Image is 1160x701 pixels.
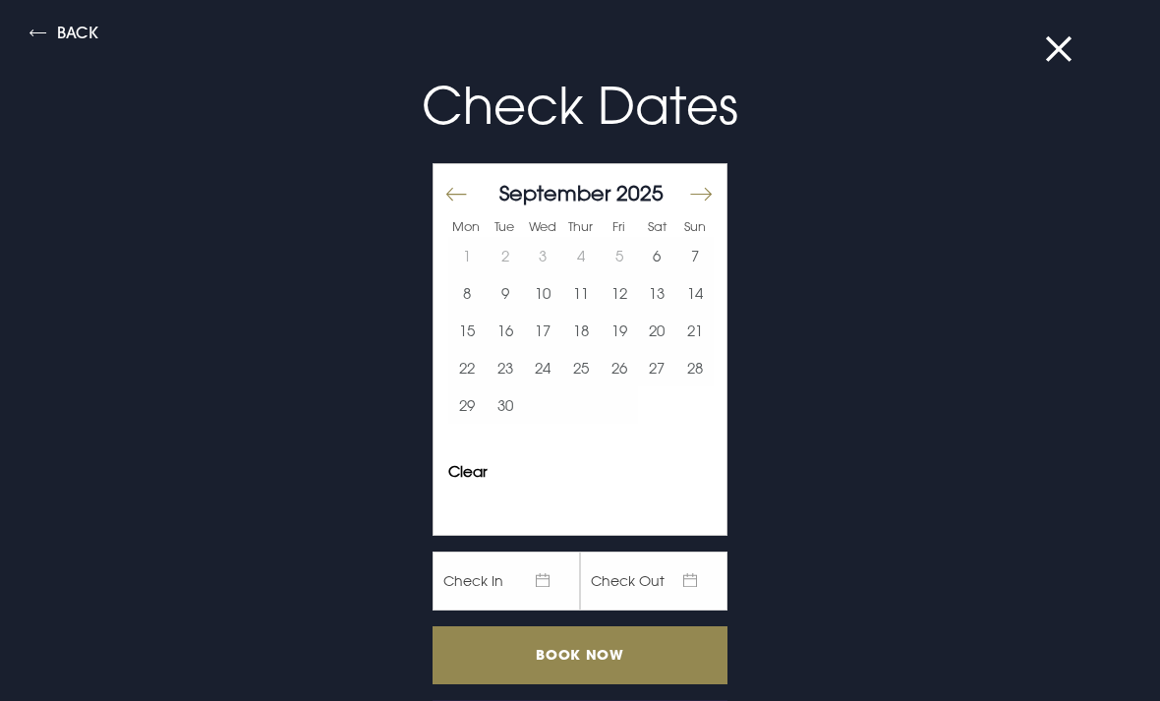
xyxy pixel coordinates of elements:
[638,312,676,349] td: Choose Saturday, September 20, 2025 as your start date.
[600,312,638,349] button: 19
[638,349,676,386] button: 27
[524,312,562,349] td: Choose Wednesday, September 17, 2025 as your start date.
[448,349,487,386] td: Choose Monday, September 22, 2025 as your start date.
[675,312,714,349] button: 21
[448,312,487,349] td: Choose Monday, September 15, 2025 as your start date.
[600,312,638,349] td: Choose Friday, September 19, 2025 as your start date.
[499,180,610,205] span: September
[487,312,525,349] td: Choose Tuesday, September 16, 2025 as your start date.
[487,274,525,312] button: 9
[562,274,601,312] td: Choose Thursday, September 11, 2025 as your start date.
[600,274,638,312] button: 12
[675,349,714,386] button: 28
[562,312,601,349] button: 18
[524,312,562,349] button: 17
[688,174,712,215] button: Move forward to switch to the next month.
[675,274,714,312] button: 14
[448,386,487,424] td: Choose Monday, September 29, 2025 as your start date.
[580,552,727,611] span: Check Out
[675,349,714,386] td: Choose Sunday, September 28, 2025 as your start date.
[448,464,488,479] button: Clear
[448,312,487,349] button: 15
[487,349,525,386] button: 23
[524,274,562,312] button: 10
[638,274,676,312] td: Choose Saturday, September 13, 2025 as your start date.
[487,386,525,424] button: 30
[487,349,525,386] td: Choose Tuesday, September 23, 2025 as your start date.
[675,237,714,274] button: 7
[487,312,525,349] button: 16
[675,237,714,274] td: Choose Sunday, September 7, 2025 as your start date.
[448,274,487,312] td: Choose Monday, September 8, 2025 as your start date.
[562,349,601,386] td: Choose Thursday, September 25, 2025 as your start date.
[675,274,714,312] td: Choose Sunday, September 14, 2025 as your start date.
[524,349,562,386] td: Choose Wednesday, September 24, 2025 as your start date.
[638,274,676,312] button: 13
[487,386,525,424] td: Choose Tuesday, September 30, 2025 as your start date.
[638,237,676,274] button: 6
[448,349,487,386] button: 22
[638,349,676,386] td: Choose Saturday, September 27, 2025 as your start date.
[562,312,601,349] td: Choose Thursday, September 18, 2025 as your start date.
[638,312,676,349] button: 20
[487,274,525,312] td: Choose Tuesday, September 9, 2025 as your start date.
[448,386,487,424] button: 29
[445,174,469,215] button: Move backward to switch to the previous month.
[600,349,638,386] td: Choose Friday, September 26, 2025 as your start date.
[524,349,562,386] button: 24
[433,552,580,611] span: Check In
[638,237,676,274] td: Choose Saturday, September 6, 2025 as your start date.
[600,349,638,386] button: 26
[448,274,487,312] button: 8
[675,312,714,349] td: Choose Sunday, September 21, 2025 as your start date.
[616,180,664,205] span: 2025
[524,274,562,312] td: Choose Wednesday, September 10, 2025 as your start date.
[562,274,601,312] button: 11
[600,274,638,312] td: Choose Friday, September 12, 2025 as your start date.
[112,68,1048,144] p: Check Dates
[433,626,727,684] input: Book Now
[562,349,601,386] button: 25
[29,25,98,47] button: Back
